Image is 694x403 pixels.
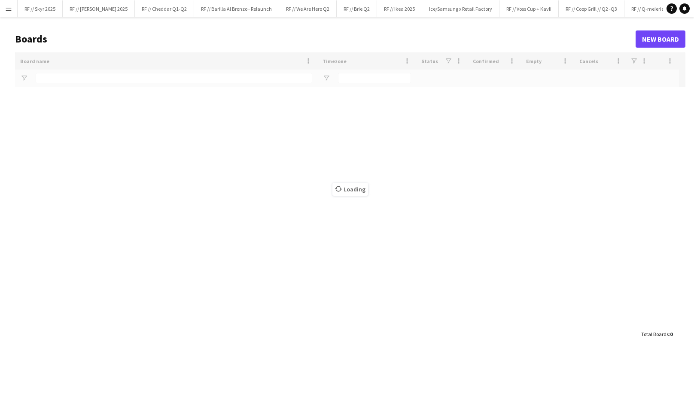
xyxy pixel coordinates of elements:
button: RF // We Are Hero Q2 [279,0,337,17]
button: RF // Skyr 2025 [18,0,63,17]
button: RF // Ikea 2025 [377,0,422,17]
button: RF // Cheddar Q1-Q2 [135,0,194,17]
button: RF // Voss Cup + Kavli [499,0,559,17]
button: RF // Barilla Al Bronzo - Relaunch [194,0,279,17]
div: : [641,326,673,342]
span: Loading [332,183,368,196]
button: RF // Q-meieriene Q1-Q2 [624,0,692,17]
span: 0 [670,331,673,337]
button: RF // Coop Grill // Q2 -Q3 [559,0,624,17]
span: Total Boards [641,331,669,337]
button: Ice/Samsung x Retail Factory [422,0,499,17]
h1: Boards [15,33,636,45]
button: RF // [PERSON_NAME] 2025 [63,0,135,17]
a: New Board [636,30,685,48]
button: RF // Brie Q2 [337,0,377,17]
